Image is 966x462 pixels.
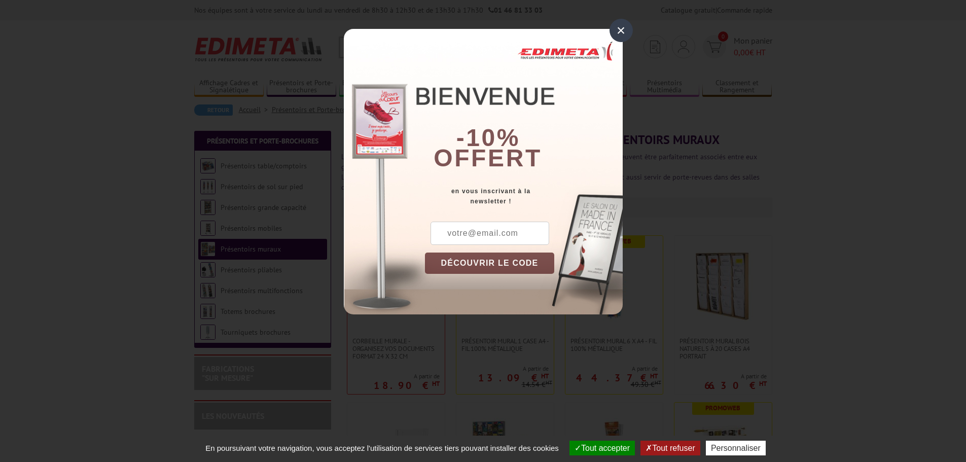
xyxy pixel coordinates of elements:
[706,441,766,455] button: Personnaliser (fenêtre modale)
[434,145,542,171] font: offert
[456,124,520,151] b: -10%
[425,253,555,274] button: DÉCOUVRIR LE CODE
[200,444,564,452] span: En poursuivant votre navigation, vous acceptez l'utilisation de services tiers pouvant installer ...
[425,186,623,206] div: en vous inscrivant à la newsletter !
[610,19,633,42] div: ×
[431,222,549,245] input: votre@email.com
[640,441,700,455] button: Tout refuser
[569,441,635,455] button: Tout accepter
